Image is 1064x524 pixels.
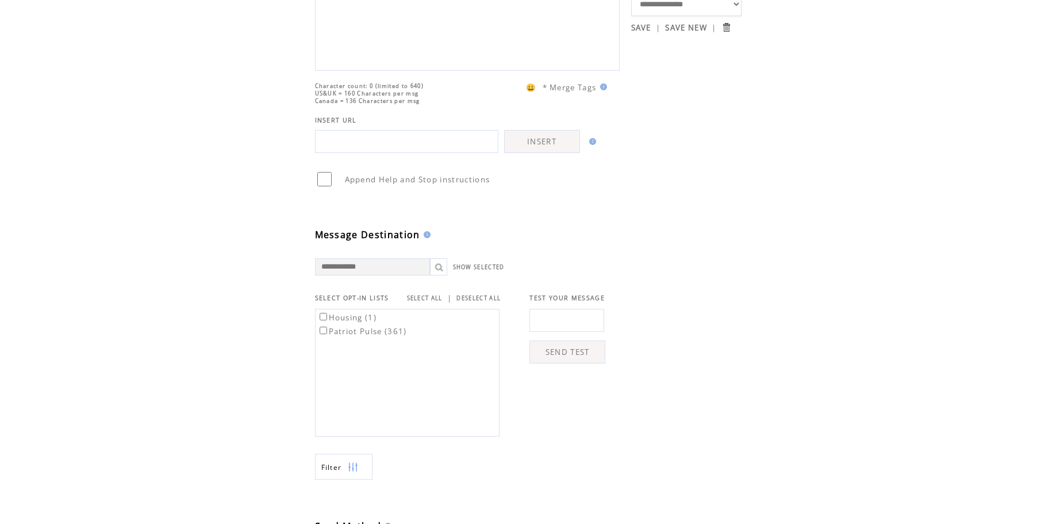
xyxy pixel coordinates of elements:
span: * Merge Tags [543,82,597,93]
span: SELECT OPT-IN LISTS [315,294,389,302]
input: Submit [721,22,732,33]
span: Canada = 136 Characters per msg [315,97,420,105]
span: Character count: 0 (limited to 640) [315,82,424,90]
span: TEST YOUR MESSAGE [529,294,605,302]
input: Housing (1) [320,313,327,320]
a: SAVE [631,22,651,33]
span: US&UK = 160 Characters per msg [315,90,419,97]
span: | [712,22,716,33]
a: SHOW SELECTED [453,263,505,271]
a: Filter [315,454,372,480]
img: help.gif [586,138,596,145]
a: SELECT ALL [407,294,443,302]
span: Message Destination [315,228,420,241]
label: Patriot Pulse (361) [317,326,407,336]
img: help.gif [420,231,431,238]
span: 😀 [526,82,536,93]
input: Patriot Pulse (361) [320,327,327,334]
a: INSERT [504,130,580,153]
span: INSERT URL [315,116,357,124]
a: DESELECT ALL [456,294,501,302]
span: | [656,22,660,33]
img: help.gif [597,83,607,90]
label: Housing (1) [317,312,377,323]
a: SEND TEST [529,341,605,364]
span: Show filters [321,462,342,472]
span: Append Help and Stop instructions [345,174,490,185]
img: filters.png [348,454,358,480]
span: | [447,293,452,303]
a: SAVE NEW [665,22,707,33]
